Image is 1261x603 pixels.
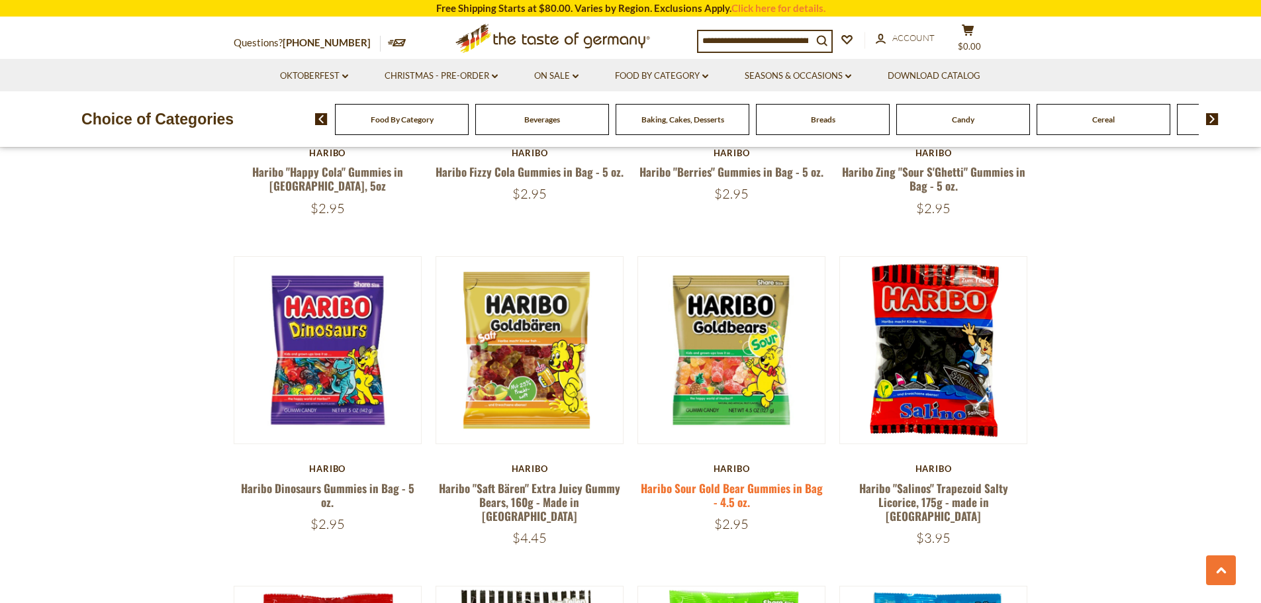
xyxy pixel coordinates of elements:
a: Haribo "Berries" Gummies in Bag - 5 oz. [639,163,823,180]
a: Haribo "Happy Cola" Gummies in [GEOGRAPHIC_DATA], 5oz [252,163,403,194]
a: Account [876,31,935,46]
span: Account [892,32,935,43]
div: Haribo [637,148,826,158]
a: Food By Category [615,69,708,83]
span: $2.95 [714,185,749,202]
a: Cereal [1092,115,1115,124]
div: Haribo [637,463,826,474]
div: Haribo [839,463,1028,474]
span: $3.95 [916,530,951,546]
div: Haribo [839,148,1028,158]
span: $0.00 [958,41,981,52]
a: Download Catalog [888,69,980,83]
img: Haribo [436,257,624,444]
span: $2.95 [512,185,547,202]
a: Candy [952,115,974,124]
p: Questions? [234,34,381,52]
a: On Sale [534,69,579,83]
a: Christmas - PRE-ORDER [385,69,498,83]
span: $2.95 [714,516,749,532]
img: Haribo [638,257,825,444]
div: Haribo [436,148,624,158]
a: Haribo Dinosaurs Gummies in Bag - 5 oz. [241,480,414,510]
a: Haribo "Saft Bären" Extra Juicy Gummy Bears, 160g - Made in [GEOGRAPHIC_DATA] [439,480,620,525]
a: Click here for details. [731,2,825,14]
a: Seasons & Occasions [745,69,851,83]
span: $2.95 [310,516,345,532]
img: previous arrow [315,113,328,125]
a: Haribo Sour Gold Bear Gummies in Bag - 4.5 oz. [641,480,823,510]
a: Food By Category [371,115,434,124]
img: Haribo [234,257,422,444]
div: Haribo [234,148,422,158]
img: next arrow [1206,113,1219,125]
div: Haribo [234,463,422,474]
a: Baking, Cakes, Desserts [641,115,724,124]
a: Oktoberfest [280,69,348,83]
a: Haribo Fizzy Cola Gummies in Bag - 5 oz. [436,163,624,180]
span: $4.45 [512,530,547,546]
span: $2.95 [916,200,951,216]
a: Haribo Zing "Sour S'Ghetti" Gummies in Bag - 5 oz. [842,163,1025,194]
span: $2.95 [310,200,345,216]
a: [PHONE_NUMBER] [283,36,371,48]
a: Haribo "Salinos" Trapezoid Salty Licorice, 175g - made in [GEOGRAPHIC_DATA] [859,480,1008,525]
div: Haribo [436,463,624,474]
a: Breads [811,115,835,124]
img: Haribo [840,257,1027,444]
button: $0.00 [949,24,988,57]
a: Beverages [524,115,560,124]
